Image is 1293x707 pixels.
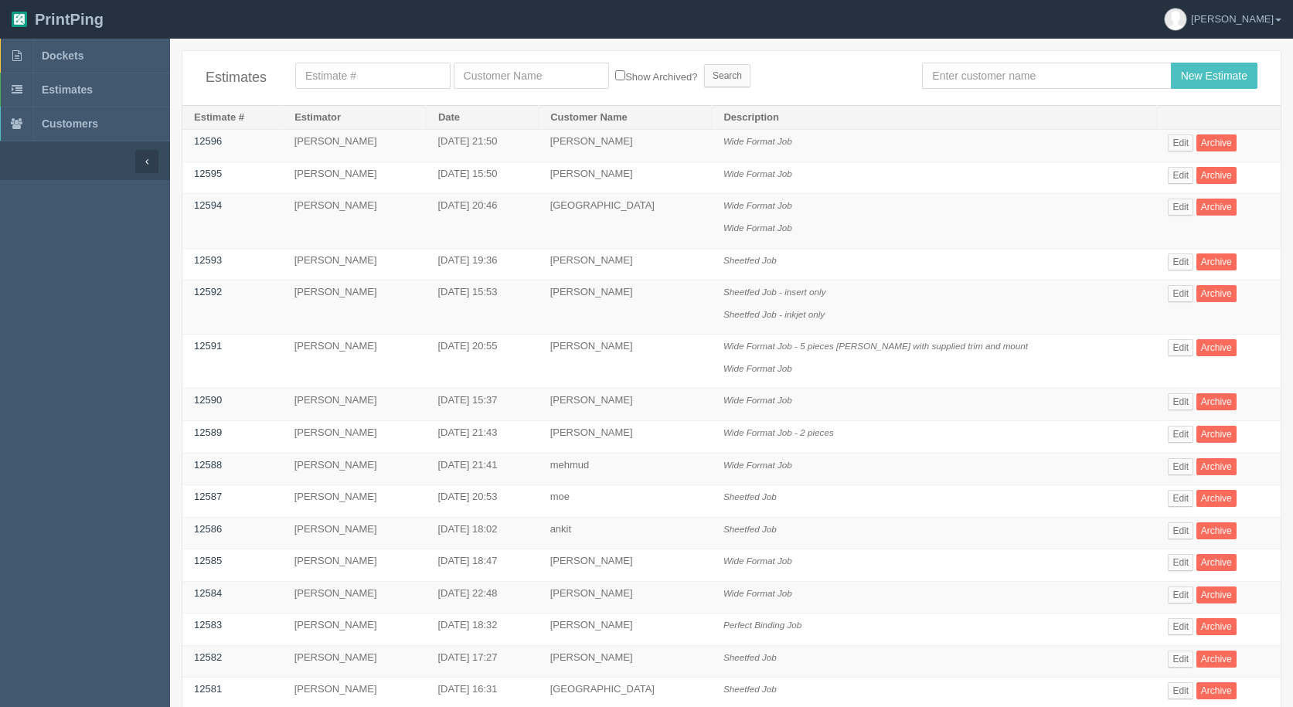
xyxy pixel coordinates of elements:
td: [PERSON_NAME] [283,194,427,248]
td: [PERSON_NAME] [539,389,712,421]
img: logo-3e63b451c926e2ac314895c53de4908e5d424f24456219fb08d385ab2e579770.png [12,12,27,27]
td: [PERSON_NAME] [539,335,712,389]
i: Wide Format Job - 5 pieces [PERSON_NAME] with supplied trim and mount [723,341,1028,351]
td: [PERSON_NAME] [539,645,712,678]
i: Sheetfed Job [723,524,777,534]
td: [DATE] 21:43 [426,420,538,453]
input: Search [704,64,750,87]
td: [DATE] 15:53 [426,280,538,335]
a: 12596 [194,135,222,147]
i: Wide Format Job [723,168,792,178]
a: Archive [1196,253,1237,270]
td: [PERSON_NAME] [539,280,712,335]
i: Sheetfed Job [723,684,777,694]
a: Edit [1168,285,1193,302]
a: Edit [1168,522,1193,539]
i: Wide Format Job [723,556,792,566]
a: 12590 [194,394,222,406]
td: [DATE] 18:47 [426,549,538,582]
a: Archive [1196,490,1237,507]
th: Description [712,105,1156,130]
td: [PERSON_NAME] [283,645,427,678]
h4: Estimates [206,70,272,86]
td: [PERSON_NAME] [539,130,712,162]
a: Edit [1168,134,1193,151]
td: [DATE] 21:50 [426,130,538,162]
td: [DATE] 20:53 [426,485,538,518]
a: Edit [1168,199,1193,216]
a: Edit [1168,253,1193,270]
i: Wide Format Job [723,460,792,470]
a: 12589 [194,427,222,438]
a: Archive [1196,167,1237,184]
a: Archive [1196,682,1237,699]
i: Sheetfed Job [723,255,777,265]
td: [PERSON_NAME] [283,485,427,518]
i: Sheetfed Job [723,652,777,662]
td: [GEOGRAPHIC_DATA] [539,194,712,248]
a: Archive [1196,285,1237,302]
input: Customer Name [454,63,609,89]
a: Edit [1168,339,1193,356]
td: [DATE] 15:37 [426,389,538,421]
td: [DATE] 15:50 [426,161,538,194]
a: 12591 [194,340,222,352]
td: [PERSON_NAME] [283,614,427,646]
td: [PERSON_NAME] [283,581,427,614]
i: Wide Format Job [723,136,792,146]
i: Wide Format Job [723,588,792,598]
td: [PERSON_NAME] [283,453,427,485]
input: Show Archived? [615,70,625,80]
td: [DATE] 18:02 [426,517,538,549]
td: [PERSON_NAME] [283,517,427,549]
span: Dockets [42,49,83,62]
td: [DATE] 18:32 [426,614,538,646]
a: Archive [1196,458,1237,475]
a: 12584 [194,587,222,599]
td: [PERSON_NAME] [283,248,427,280]
a: 12595 [194,168,222,179]
a: 12583 [194,619,222,631]
a: 12593 [194,254,222,266]
input: Estimate # [295,63,451,89]
td: [PERSON_NAME] [539,549,712,582]
a: Edit [1168,458,1193,475]
a: Archive [1196,586,1237,603]
td: [PERSON_NAME] [283,549,427,582]
td: [PERSON_NAME] [539,614,712,646]
label: Show Archived? [615,67,697,85]
a: Archive [1196,393,1237,410]
td: [DATE] 20:46 [426,194,538,248]
td: [DATE] 17:27 [426,645,538,678]
a: Archive [1196,651,1237,668]
th: Customer Name [539,105,712,130]
th: Estimator [283,105,427,130]
td: mehmud [539,453,712,485]
i: Sheetfed Job [723,491,777,501]
a: 12581 [194,683,222,695]
i: Wide Format Job [723,395,792,405]
a: Edit [1168,618,1193,635]
td: [DATE] 21:41 [426,453,538,485]
td: [PERSON_NAME] [539,420,712,453]
td: ankit [539,517,712,549]
a: Edit [1168,586,1193,603]
td: [PERSON_NAME] [283,161,427,194]
th: Date [426,105,538,130]
i: Wide Format Job [723,200,792,210]
a: Archive [1196,522,1237,539]
a: Edit [1168,682,1193,699]
a: 12582 [194,651,222,663]
a: Edit [1168,490,1193,507]
a: Archive [1196,554,1237,571]
a: 12592 [194,286,222,297]
input: New Estimate [1171,63,1257,89]
a: Archive [1196,618,1237,635]
i: Sheetfed Job - insert only [723,287,826,297]
td: [PERSON_NAME] [283,335,427,389]
a: Archive [1196,339,1237,356]
a: 12594 [194,199,222,211]
td: [PERSON_NAME] [283,420,427,453]
a: 12588 [194,459,222,471]
a: Archive [1196,199,1237,216]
